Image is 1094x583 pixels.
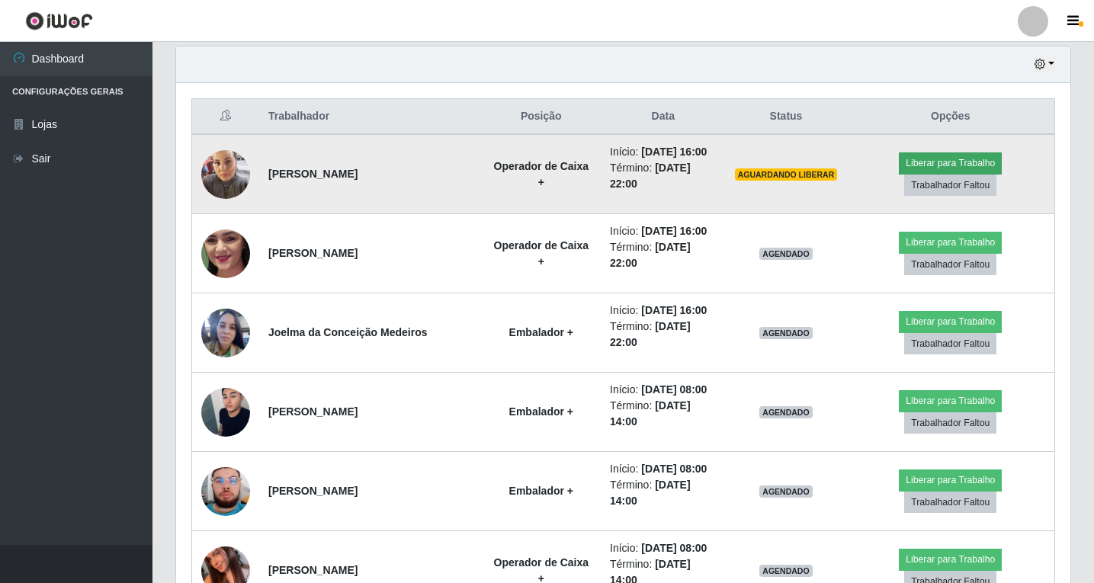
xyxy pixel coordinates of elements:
time: [DATE] 16:00 [641,146,707,158]
button: Liberar para Trabalho [899,311,1002,332]
li: Início: [610,303,716,319]
img: 1754014885727.jpeg [201,300,250,365]
img: 1755859433007.jpeg [201,369,250,456]
th: Data [601,99,725,135]
strong: Operador de Caixa + [494,239,589,267]
li: Início: [610,540,716,556]
time: [DATE] 08:00 [641,463,707,475]
th: Opções [846,99,1054,135]
strong: Embalador + [509,485,573,497]
strong: [PERSON_NAME] [268,564,358,576]
li: Término: [610,239,716,271]
li: Término: [610,160,716,192]
time: [DATE] 16:00 [641,225,707,237]
time: [DATE] 16:00 [641,304,707,316]
span: AGENDADO [759,406,813,418]
img: 1754158372592.jpeg [201,199,250,307]
span: AGENDADO [759,248,813,260]
button: Trabalhador Faltou [904,492,996,513]
strong: [PERSON_NAME] [268,168,358,180]
img: CoreUI Logo [25,11,93,30]
button: Trabalhador Faltou [904,333,996,354]
strong: Embalador + [509,405,573,418]
th: Trabalhador [259,99,482,135]
strong: Embalador + [509,326,573,338]
time: [DATE] 08:00 [641,542,707,554]
button: Trabalhador Faltou [904,175,996,196]
img: 1755477381693.jpeg [201,448,250,535]
li: Início: [610,382,716,398]
time: [DATE] 08:00 [641,383,707,396]
button: Trabalhador Faltou [904,412,996,434]
strong: Operador de Caixa + [494,160,589,188]
strong: [PERSON_NAME] [268,247,358,259]
button: Trabalhador Faltou [904,254,996,275]
li: Término: [610,319,716,351]
strong: Joelma da Conceição Medeiros [268,326,428,338]
button: Liberar para Trabalho [899,152,1002,174]
strong: [PERSON_NAME] [268,485,358,497]
span: AGENDADO [759,327,813,339]
th: Posição [482,99,601,135]
img: 1752796864999.jpeg [201,142,250,207]
li: Início: [610,461,716,477]
strong: [PERSON_NAME] [268,405,358,418]
li: Início: [610,144,716,160]
span: AGENDADO [759,485,813,498]
span: AGENDADO [759,565,813,577]
button: Liberar para Trabalho [899,390,1002,412]
th: Status [726,99,847,135]
button: Liberar para Trabalho [899,232,1002,253]
li: Término: [610,398,716,430]
li: Início: [610,223,716,239]
span: AGUARDANDO LIBERAR [735,168,838,181]
button: Liberar para Trabalho [899,549,1002,570]
li: Término: [610,477,716,509]
button: Liberar para Trabalho [899,469,1002,491]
